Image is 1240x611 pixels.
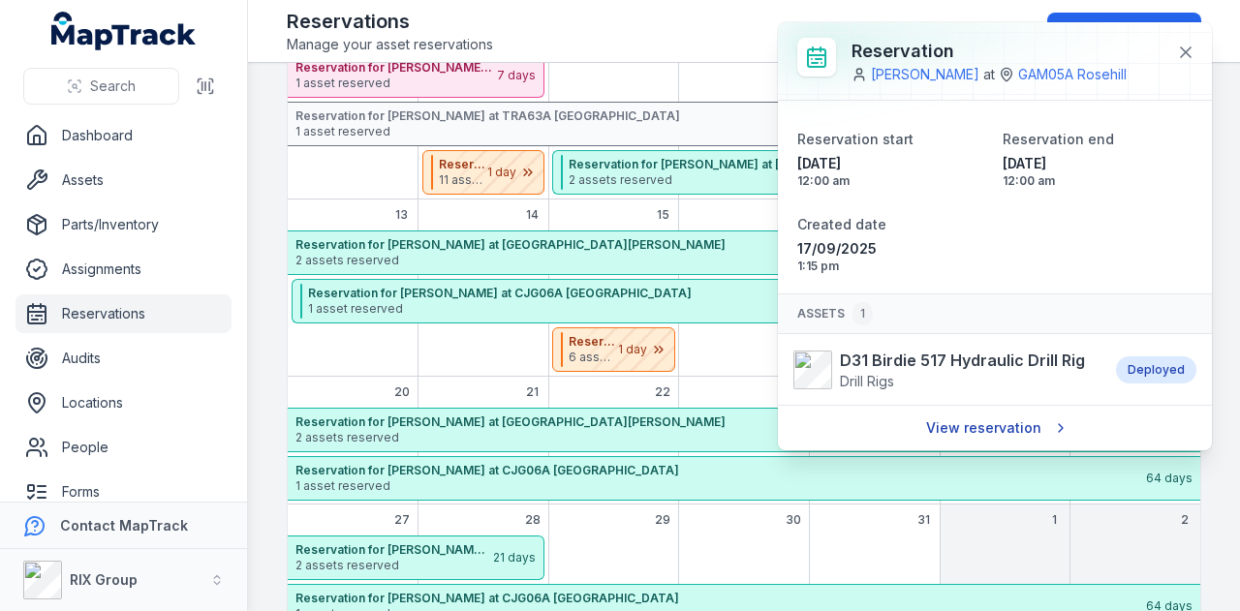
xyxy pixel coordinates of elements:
a: People [15,428,232,467]
strong: Reservation for [PERSON_NAME] at [GEOGRAPHIC_DATA][PERSON_NAME] [295,414,1148,430]
a: D31 Birdie 517 Hydraulic Drill RigDrill Rigs [793,349,1097,391]
strong: Reservation for [PERSON_NAME] at TRA63A [GEOGRAPHIC_DATA] [295,108,886,124]
span: 1 asset reserved [308,301,1144,317]
span: Reservation end [1003,131,1114,147]
span: Manage your asset reservations [287,35,493,54]
strong: Reservation for [PERSON_NAME] at [GEOGRAPHIC_DATA][PERSON_NAME] [295,237,1148,253]
span: 1 asset reserved [295,478,1144,494]
strong: Reservation for [PERSON_NAME] at CJG06A [GEOGRAPHIC_DATA] [308,286,1144,301]
span: 22 [655,384,670,400]
span: 13 [395,207,408,223]
strong: Reservation for [PERSON_NAME] at CJG06A [GEOGRAPHIC_DATA] [295,463,1144,478]
a: Assignments [15,250,232,289]
span: [DATE] [1003,154,1193,173]
h2: Reservations [287,8,493,35]
strong: Reservation for [PERSON_NAME] at [GEOGRAPHIC_DATA][PERSON_NAME] [295,542,491,558]
span: 1:15 pm [797,259,987,274]
span: at [983,65,995,84]
strong: Reservation for [PERSON_NAME] at SCJV01A [PERSON_NAME] [GEOGRAPHIC_DATA][PERSON_NAME] [439,157,486,172]
span: 2 assets reserved [295,558,491,573]
span: 2 assets reserved [295,253,1148,268]
button: Reservation for [PERSON_NAME] at GAM05A Rosehill1 asset reserved7 days [288,53,544,98]
span: 20 [394,384,410,400]
strong: RIX Group [70,571,138,588]
span: 2 [1181,512,1189,528]
div: Deployed [1116,356,1196,383]
a: GAM05A Rosehill [1018,65,1127,84]
button: Reservation for [PERSON_NAME]6 assets reserved1 day [552,327,675,372]
span: Created date [797,216,886,232]
button: Reservation for [PERSON_NAME] at TRA63A [GEOGRAPHIC_DATA]1 asset reserved8 days [288,102,936,146]
span: 14 [526,207,539,223]
span: 1 [1052,512,1057,528]
button: Reservation for [PERSON_NAME] at CJG06A [GEOGRAPHIC_DATA]1 asset reserved64 days [292,279,1200,323]
strong: Reservation for [PERSON_NAME] [569,334,616,350]
span: 15 [657,207,669,223]
span: 21 [526,384,539,400]
span: Reserve assets [1083,21,1189,41]
span: 29 [655,512,670,528]
span: Reservation start [797,131,914,147]
a: [PERSON_NAME] [871,65,979,84]
a: Audits [15,339,232,378]
span: Assets [797,302,873,325]
time: 07/10/2025, 12:00:00 am [1003,154,1193,189]
a: View reservation [914,410,1077,446]
div: 1 [852,302,873,325]
a: Parts/Inventory [15,205,232,244]
strong: Reservation for [PERSON_NAME] at GAM05A Rosehill [295,60,495,76]
h3: Reservation [852,38,1127,65]
time: 17/09/2025, 1:15:54 pm [797,239,987,274]
a: Assets [15,161,232,199]
span: 31 [917,512,930,528]
span: [DATE] [797,154,987,173]
span: 30 [786,512,801,528]
a: MapTrack [51,12,197,50]
button: Search [23,68,179,105]
span: Drill Rigs [840,373,894,389]
strong: D31 Birdie 517 Hydraulic Drill Rig [840,349,1085,372]
button: Reservation for [PERSON_NAME] at [GEOGRAPHIC_DATA][PERSON_NAME]2 assets reserved21 days [288,230,1200,275]
span: 6 assets reserved [569,350,616,365]
span: Search [90,76,136,96]
button: Reservation for [PERSON_NAME] at [GEOGRAPHIC_DATA][PERSON_NAME]2 assets reserved21 days [288,535,544,580]
time: 01/10/2025, 12:00:00 am [797,154,987,189]
strong: Contact MapTrack [60,517,188,534]
button: Reserve assets [1047,13,1201,49]
span: 11 assets reserved [439,172,486,188]
a: Dashboard [15,116,232,155]
span: 12:00 am [1003,173,1193,189]
a: Reservations [15,294,232,333]
button: Reservation for [PERSON_NAME] at [GEOGRAPHIC_DATA][PERSON_NAME]2 assets reserved21 days [288,408,1200,452]
span: 1 asset reserved [295,76,495,91]
span: 27 [394,512,410,528]
span: 17/09/2025 [797,239,987,259]
a: Forms [15,473,232,511]
strong: Reservation for [PERSON_NAME] at CJG06A [GEOGRAPHIC_DATA] [295,591,1144,606]
span: 28 [525,512,541,528]
span: 1 asset reserved [295,124,886,139]
span: 2 assets reserved [295,430,1148,445]
span: 12:00 am [797,173,987,189]
button: Reservation for [PERSON_NAME] at CJG06A [GEOGRAPHIC_DATA]1 asset reserved64 days [288,456,1200,501]
a: Locations [15,383,232,422]
button: Reservation for [PERSON_NAME] at SCJV01A [PERSON_NAME] [GEOGRAPHIC_DATA][PERSON_NAME]11 assets re... [422,150,545,195]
